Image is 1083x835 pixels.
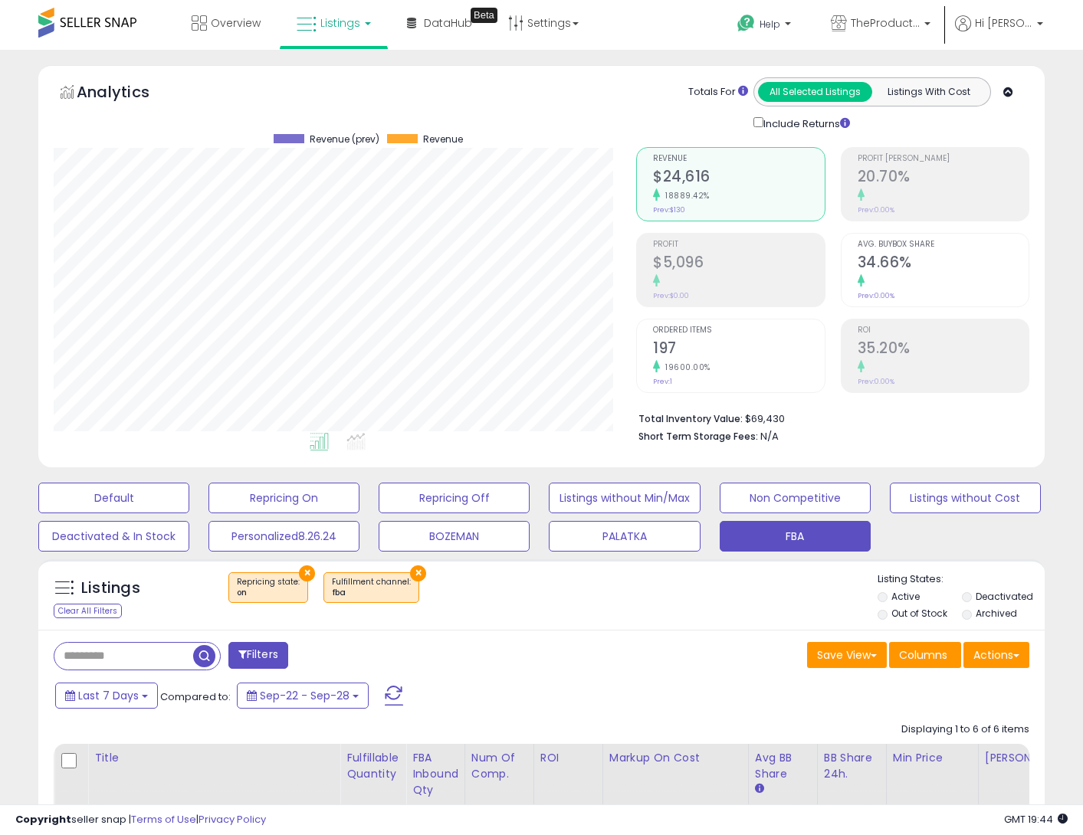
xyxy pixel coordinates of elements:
[540,750,596,766] div: ROI
[638,412,743,425] b: Total Inventory Value:
[237,588,300,598] div: on
[346,750,399,782] div: Fulfillable Quantity
[891,607,947,620] label: Out of Stock
[858,241,1029,249] span: Avg. Buybox Share
[15,812,71,827] strong: Copyright
[38,483,189,513] button: Default
[858,254,1029,274] h2: 34.66%
[208,521,359,552] button: Personalized8.26.24
[653,155,824,163] span: Revenue
[228,642,288,669] button: Filters
[471,8,497,23] div: Tooltip anchor
[199,812,266,827] a: Privacy Policy
[858,339,1029,360] h2: 35.20%
[54,604,122,618] div: Clear All Filters
[160,689,231,704] span: Compared to:
[332,588,411,598] div: fba
[299,565,315,581] button: ×
[237,683,369,709] button: Sep-22 - Sep-28
[423,134,463,145] span: Revenue
[38,521,189,552] button: Deactivated & In Stock
[963,642,1029,668] button: Actions
[975,15,1032,31] span: Hi [PERSON_NAME]
[78,688,139,703] span: Last 7 Days
[471,750,527,782] div: Num of Comp.
[858,326,1029,335] span: ROI
[871,82,986,102] button: Listings With Cost
[737,14,756,33] i: Get Help
[379,483,530,513] button: Repricing Off
[858,205,894,214] small: Prev: 0.00%
[320,15,360,31] span: Listings
[890,483,1041,513] button: Listings without Cost
[660,190,710,201] small: 18889.42%
[602,744,748,820] th: The percentage added to the cost of goods (COGS) that forms the calculator for Min & Max prices.
[653,241,824,249] span: Profit
[688,85,748,100] div: Totals For
[720,521,871,552] button: FBA
[976,590,1033,603] label: Deactivated
[660,362,711,373] small: 19600.00%
[653,326,824,335] span: Ordered Items
[807,642,887,668] button: Save View
[955,15,1043,50] a: Hi [PERSON_NAME]
[653,339,824,360] h2: 197
[55,683,158,709] button: Last 7 Days
[379,521,530,552] button: BOZEMAN
[609,750,742,766] div: Markup on Cost
[410,565,426,581] button: ×
[15,813,266,827] div: seller snap | |
[858,155,1029,163] span: Profit [PERSON_NAME]
[725,2,806,50] a: Help
[878,572,1045,587] p: Listing States:
[638,408,1018,427] li: $69,430
[985,750,1076,766] div: [PERSON_NAME]
[976,607,1017,620] label: Archived
[720,483,871,513] button: Non Competitive
[211,15,261,31] span: Overview
[760,429,779,444] span: N/A
[758,82,872,102] button: All Selected Listings
[94,750,333,766] div: Title
[424,15,472,31] span: DataHub
[742,114,868,132] div: Include Returns
[889,642,961,668] button: Columns
[755,782,764,796] small: Avg BB Share.
[81,578,140,599] h5: Listings
[760,18,780,31] span: Help
[891,590,920,603] label: Active
[77,81,179,106] h5: Analytics
[310,134,379,145] span: Revenue (prev)
[824,750,880,782] div: BB Share 24h.
[260,688,350,703] span: Sep-22 - Sep-28
[549,521,700,552] button: PALATKA
[208,483,359,513] button: Repricing On
[653,168,824,188] h2: $24,616
[653,291,689,300] small: Prev: $0.00
[653,205,685,214] small: Prev: $130
[858,291,894,300] small: Prev: 0.00%
[638,430,758,443] b: Short Term Storage Fees:
[901,722,1029,737] div: Displaying 1 to 6 of 6 items
[755,750,811,782] div: Avg BB Share
[412,750,458,798] div: FBA inbound Qty
[332,576,411,599] span: Fulfillment channel :
[858,168,1029,188] h2: 20.70%
[549,483,700,513] button: Listings without Min/Max
[851,15,920,31] span: TheProductHaven
[1004,812,1068,827] span: 2025-10-6 19:44 GMT
[858,377,894,386] small: Prev: 0.00%
[653,254,824,274] h2: $5,096
[899,647,947,663] span: Columns
[893,750,972,766] div: Min Price
[653,377,672,386] small: Prev: 1
[237,576,300,599] span: Repricing state :
[131,812,196,827] a: Terms of Use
